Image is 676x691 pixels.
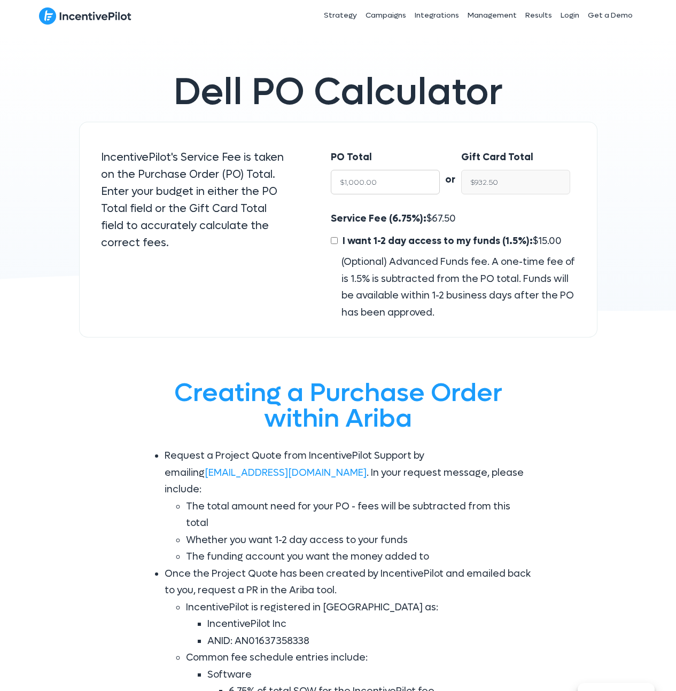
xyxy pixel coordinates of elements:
[186,532,533,549] li: Whether you want 1-2 day access to your funds
[331,213,426,225] span: Service Fee (6.75%):
[343,235,533,247] span: I want 1-2 day access to my funds (1.5%):
[186,548,533,566] li: The funding account you want the money added to
[174,376,502,435] span: Creating a Purchase Order within Ariba
[432,213,456,225] span: 67.50
[584,2,637,29] a: Get a Demo
[331,254,575,321] div: (Optional) Advanced Funds fee. A one-time fee of is 1.5% is subtracted from the PO total. Funds w...
[538,235,562,247] span: 15.00
[207,616,533,633] li: IncentivePilot Inc
[165,447,533,566] li: Request a Project Quote from IncentivePilot Support by emailing . In your request message, please...
[410,2,463,29] a: Integrations
[556,2,584,29] a: Login
[207,633,533,650] li: ANID: AN01637358338
[320,2,361,29] a: Strategy
[463,2,521,29] a: Management
[39,7,131,25] img: IncentivePilot
[101,149,289,252] p: IncentivePilot's Service Fee is taken on the Purchase Order (PO) Total. Enter your budget in eith...
[186,599,533,650] li: IncentivePilot is registered in [GEOGRAPHIC_DATA] as:
[331,237,338,244] input: I want 1-2 day access to my funds (1.5%):$15.00
[205,467,367,479] a: [EMAIL_ADDRESS][DOMAIN_NAME]
[186,498,533,532] li: The total amount need for your PO - fees will be subtracted from this total
[331,149,372,166] label: PO Total
[521,2,556,29] a: Results
[174,68,503,116] span: Dell PO Calculator
[440,149,461,189] div: or
[340,235,562,247] span: $
[331,210,575,321] div: $
[246,2,638,29] nav: Header Menu
[461,149,533,166] label: Gift Card Total
[361,2,410,29] a: Campaigns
